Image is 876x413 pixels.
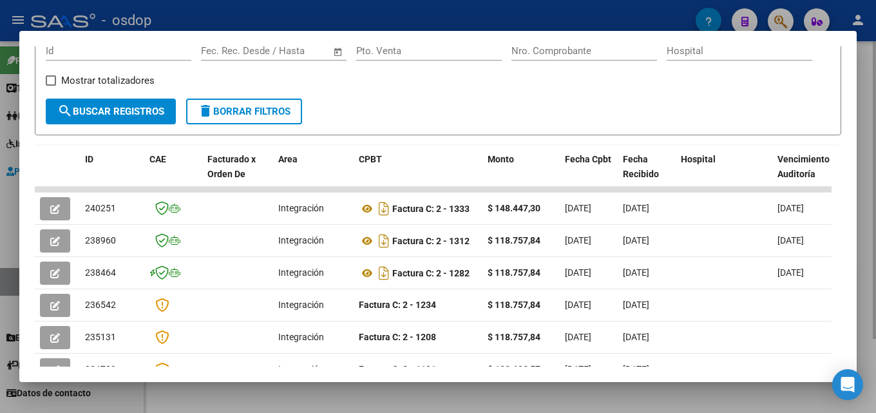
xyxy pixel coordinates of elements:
span: [DATE] [623,203,649,213]
button: Borrar Filtros [186,99,302,124]
datatable-header-cell: Facturado x Orden De [202,146,273,202]
span: [DATE] [623,364,649,374]
span: Mostrar totalizadores [61,73,155,88]
span: CPBT [359,154,382,164]
strong: $ 118.757,84 [488,267,540,278]
datatable-header-cell: ID [80,146,144,202]
span: [DATE] [623,267,649,278]
datatable-header-cell: Fecha Recibido [618,146,676,202]
strong: Factura C: 2 - 1312 [392,236,470,246]
i: Descargar documento [376,263,392,283]
span: Integración [278,332,324,342]
span: Fecha Recibido [623,154,659,179]
button: Buscar Registros [46,99,176,124]
span: [DATE] [777,235,804,245]
span: Buscar Registros [57,106,164,117]
strong: Factura C: 2 - 1191 [359,364,436,374]
strong: Factura C: 2 - 1333 [392,204,470,214]
strong: $ 118.757,84 [488,235,540,245]
span: [DATE] [565,267,591,278]
span: CAE [149,154,166,164]
span: Borrar Filtros [198,106,290,117]
span: [DATE] [565,235,591,245]
span: [DATE] [777,203,804,213]
datatable-header-cell: Vencimiento Auditoría [772,146,830,202]
strong: $ 118.757,84 [488,300,540,310]
mat-icon: search [57,103,73,119]
span: Monto [488,154,514,164]
span: 236542 [85,300,116,310]
span: Fecha Cpbt [565,154,611,164]
span: Area [278,154,298,164]
strong: Factura C: 2 - 1208 [359,332,436,342]
strong: $ 133.602,57 [488,364,540,374]
datatable-header-cell: Hospital [676,146,772,202]
span: Hospital [681,154,716,164]
span: Vencimiento Auditoría [777,154,830,179]
datatable-header-cell: CAE [144,146,202,202]
input: Start date [201,45,243,57]
button: Open calendar [331,44,346,59]
span: [DATE] [565,203,591,213]
div: Open Intercom Messenger [832,369,863,400]
span: [DATE] [565,332,591,342]
span: [DATE] [565,364,591,374]
span: [DATE] [777,267,804,278]
span: 238960 [85,235,116,245]
datatable-header-cell: Area [273,146,354,202]
mat-icon: delete [198,103,213,119]
span: Integración [278,300,324,310]
i: Descargar documento [376,198,392,219]
span: 235131 [85,332,116,342]
span: 238464 [85,267,116,278]
strong: $ 148.447,30 [488,203,540,213]
span: Integración [278,203,324,213]
span: Integración [278,235,324,245]
span: Integración [278,267,324,278]
strong: $ 118.757,84 [488,332,540,342]
span: 240251 [85,203,116,213]
span: [DATE] [623,300,649,310]
span: ID [85,154,93,164]
datatable-header-cell: Fecha Cpbt [560,146,618,202]
span: [DATE] [623,332,649,342]
span: 234720 [85,364,116,374]
datatable-header-cell: Monto [482,146,560,202]
input: End date [254,45,317,57]
strong: Factura C: 2 - 1282 [392,268,470,278]
strong: Factura C: 2 - 1234 [359,300,436,310]
span: Facturado x Orden De [207,154,256,179]
span: [DATE] [623,235,649,245]
span: [DATE] [565,300,591,310]
i: Descargar documento [376,231,392,251]
span: Integración [278,364,324,374]
datatable-header-cell: CPBT [354,146,482,202]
